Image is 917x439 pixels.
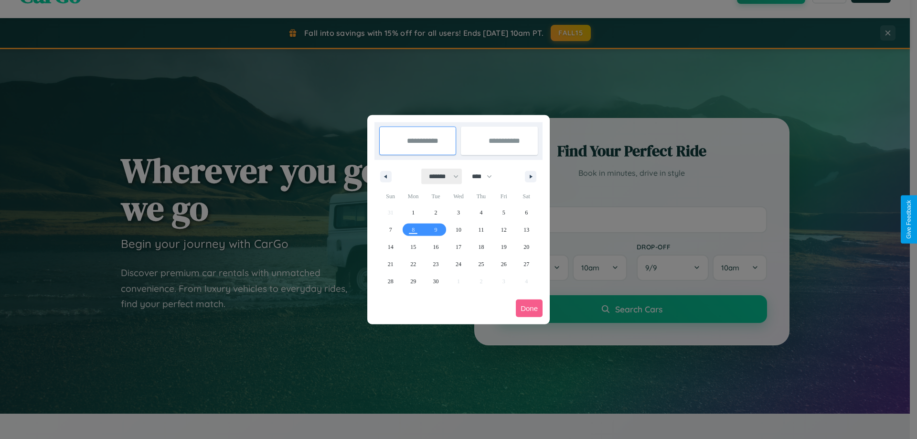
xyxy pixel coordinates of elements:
span: 5 [502,204,505,221]
span: 11 [479,221,484,238]
button: 2 [425,204,447,221]
span: 28 [388,273,394,290]
span: 18 [478,238,484,256]
span: 8 [412,221,415,238]
button: 5 [492,204,515,221]
button: 18 [470,238,492,256]
span: 3 [457,204,460,221]
button: 28 [379,273,402,290]
span: 27 [523,256,529,273]
button: 9 [425,221,447,238]
span: 21 [388,256,394,273]
button: 14 [379,238,402,256]
span: 26 [501,256,507,273]
span: 1 [412,204,415,221]
button: Done [516,300,543,317]
button: 26 [492,256,515,273]
span: 12 [501,221,507,238]
span: Sat [515,189,538,204]
button: 7 [379,221,402,238]
button: 20 [515,238,538,256]
button: 30 [425,273,447,290]
button: 15 [402,238,424,256]
div: Give Feedback [906,200,912,239]
span: 13 [523,221,529,238]
button: 25 [470,256,492,273]
span: 19 [501,238,507,256]
button: 8 [402,221,424,238]
button: 4 [470,204,492,221]
span: 2 [435,204,437,221]
button: 27 [515,256,538,273]
button: 3 [447,204,469,221]
button: 29 [402,273,424,290]
button: 1 [402,204,424,221]
span: 17 [456,238,461,256]
span: 22 [410,256,416,273]
span: 10 [456,221,461,238]
span: Fri [492,189,515,204]
button: 10 [447,221,469,238]
button: 22 [402,256,424,273]
button: 21 [379,256,402,273]
span: Wed [447,189,469,204]
button: 19 [492,238,515,256]
span: Mon [402,189,424,204]
button: 24 [447,256,469,273]
span: 29 [410,273,416,290]
span: Tue [425,189,447,204]
span: 4 [480,204,482,221]
span: Thu [470,189,492,204]
span: 25 [478,256,484,273]
button: 6 [515,204,538,221]
span: 16 [433,238,439,256]
span: 15 [410,238,416,256]
button: 17 [447,238,469,256]
button: 12 [492,221,515,238]
span: 9 [435,221,437,238]
button: 11 [470,221,492,238]
span: 7 [389,221,392,238]
span: Sun [379,189,402,204]
button: 16 [425,238,447,256]
span: 14 [388,238,394,256]
span: 20 [523,238,529,256]
span: 23 [433,256,439,273]
button: 13 [515,221,538,238]
span: 30 [433,273,439,290]
button: 23 [425,256,447,273]
span: 6 [525,204,528,221]
span: 24 [456,256,461,273]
